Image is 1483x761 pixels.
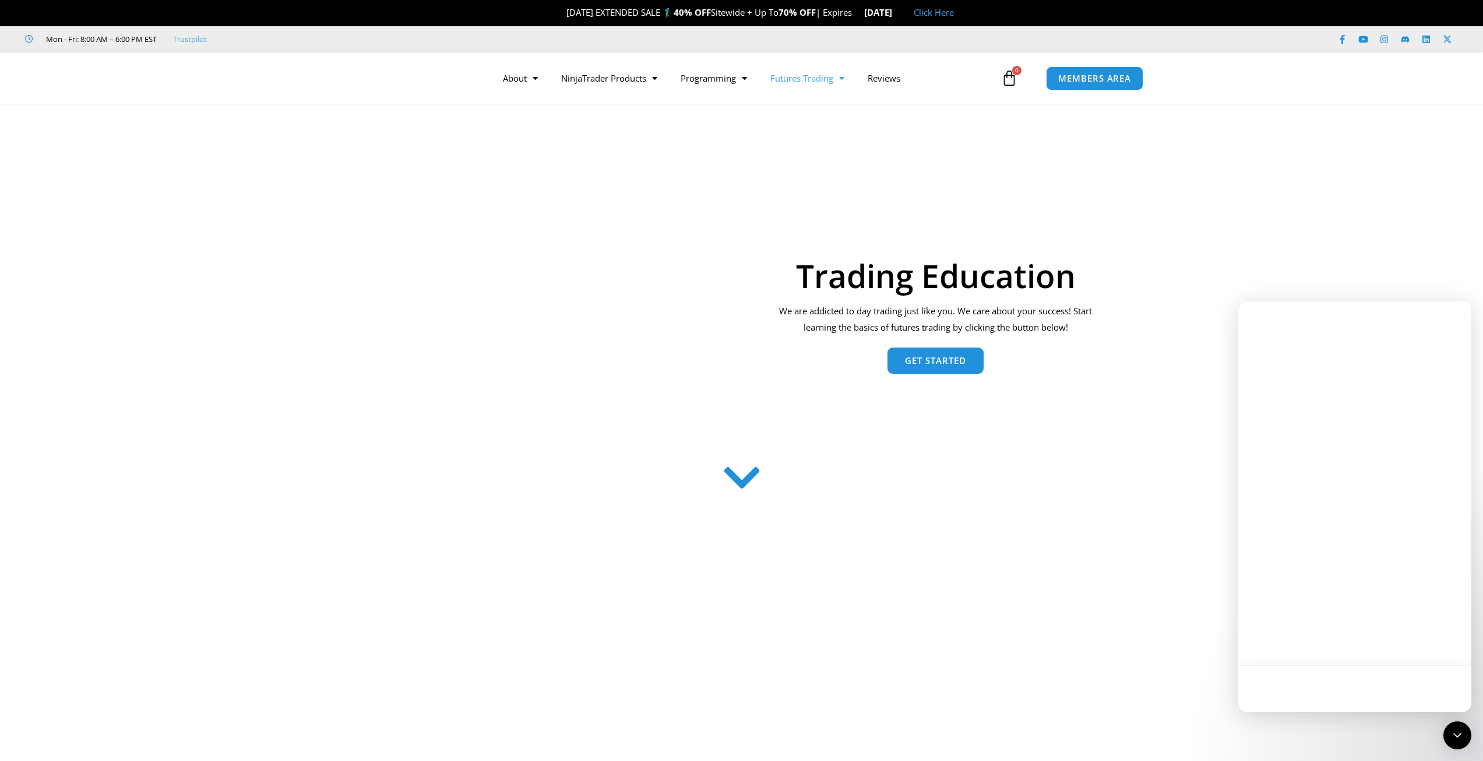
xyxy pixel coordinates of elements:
[905,356,966,365] span: Get Started
[554,6,864,18] span: [DATE] EXTENDED SALE 🏌️‍♂️ Sitewide + Up To | Expires
[491,65,549,92] a: About
[549,65,669,92] a: NinjaTrader Products
[383,165,749,443] img: AdobeStock 293954085 1 Converted | Affordable Indicators – NinjaTrader
[1046,66,1143,90] a: MEMBERS AREA
[759,65,856,92] a: Futures Trading
[856,65,912,92] a: Reviews
[1012,66,1021,75] span: 0
[914,6,954,18] a: Click Here
[557,8,566,17] img: 🎉
[43,32,157,46] span: Mon - Fri: 8:00 AM – 6:00 PM EST
[491,65,998,92] nav: Menu
[772,259,1100,292] h1: Trading Education
[674,6,711,18] strong: 40% OFF
[984,61,1035,95] a: 0
[853,8,861,17] img: ⌛
[887,348,984,374] a: Get Started
[779,6,816,18] strong: 70% OFF
[1443,721,1471,749] div: Open Intercom Messenger
[772,303,1100,336] p: We are addicted to day trading just like you. We care about your success! Start learning the basi...
[669,65,759,92] a: Programming
[324,57,449,99] img: LogoAI | Affordable Indicators – NinjaTrader
[173,32,207,46] a: Trustpilot
[864,6,902,18] strong: [DATE]
[893,8,901,17] img: 🏭
[1058,74,1131,83] span: MEMBERS AREA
